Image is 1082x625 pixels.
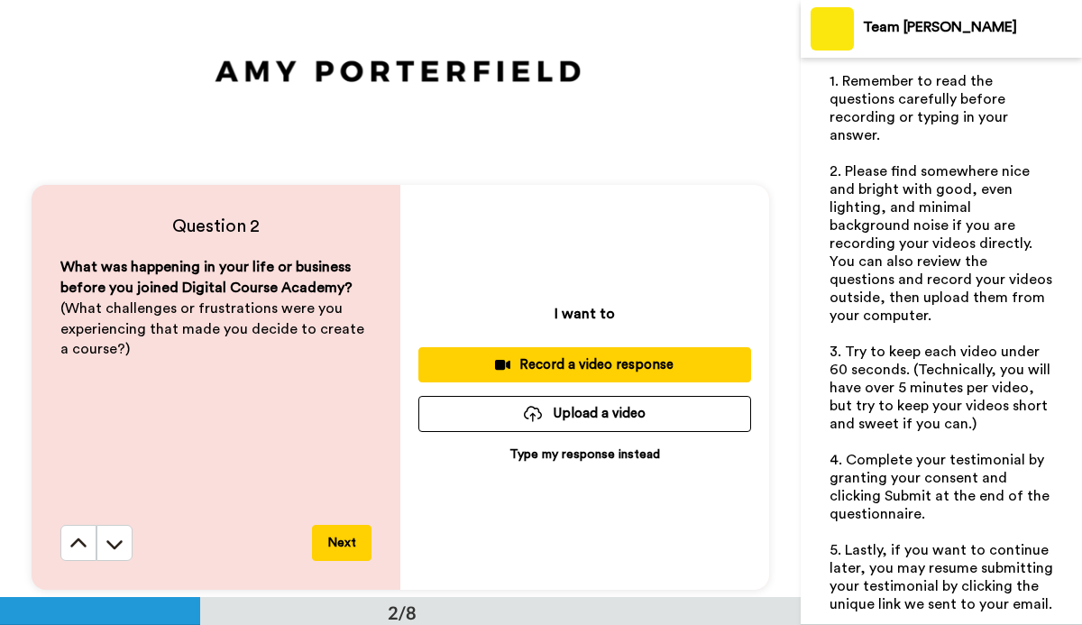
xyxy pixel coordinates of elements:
h4: Question 2 [60,214,371,239]
span: 2. Please find somewhere nice and bright with good, even lighting, and minimal background noise i... [830,164,1056,323]
div: Record a video response [433,355,737,374]
span: (What challenges or frustrations were you experiencing that made you decide to create a course?) [60,301,368,357]
button: Next [312,525,371,561]
span: 3. Try to keep each video under 60 seconds. (Technically, you will have over 5 minutes per video,... [830,345,1054,431]
span: 1. Remember to read the questions carefully before recording or typing in your answer. [830,74,1012,142]
span: 4. Complete your testimonial by granting your consent and clicking Submit at the end of the quest... [830,453,1053,521]
img: Profile Image [811,7,854,51]
span: What was happening in your life or business before you joined Digital Course Academy? [60,260,354,295]
button: Record a video response [418,347,751,382]
p: Type my response instead [509,446,660,464]
span: 5. Lastly, if you want to continue later, you may resume submitting your testimonial by clicking ... [830,543,1057,611]
button: Upload a video [418,396,751,431]
p: I want to [555,303,615,325]
div: 2/8 [359,600,445,625]
div: Team [PERSON_NAME] [863,19,1081,36]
